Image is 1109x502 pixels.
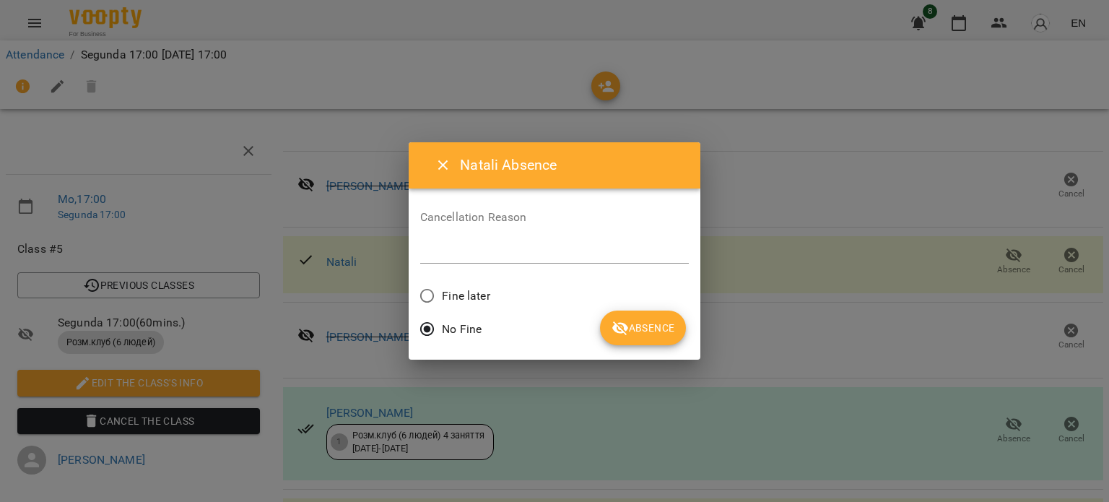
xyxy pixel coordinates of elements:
label: Cancellation Reason [420,212,690,223]
button: Absence [600,311,686,345]
h6: Natali Absence [460,154,683,176]
span: Absence [612,319,674,337]
button: Close [426,148,461,183]
span: No Fine [442,321,482,338]
span: Fine later [442,287,490,305]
